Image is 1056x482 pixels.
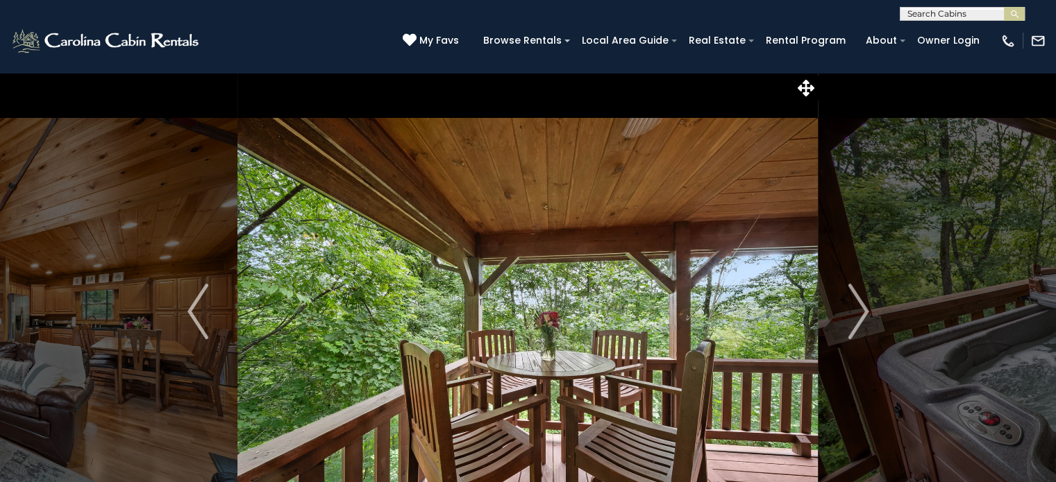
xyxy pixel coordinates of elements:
[859,30,904,51] a: About
[575,30,676,51] a: Local Area Guide
[759,30,853,51] a: Rental Program
[682,30,753,51] a: Real Estate
[476,30,569,51] a: Browse Rentals
[848,284,869,339] img: arrow
[910,30,987,51] a: Owner Login
[403,33,462,49] a: My Favs
[10,27,203,55] img: White-1-2.png
[1000,33,1016,49] img: phone-regular-white.png
[419,33,459,48] span: My Favs
[187,284,208,339] img: arrow
[1030,33,1046,49] img: mail-regular-white.png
